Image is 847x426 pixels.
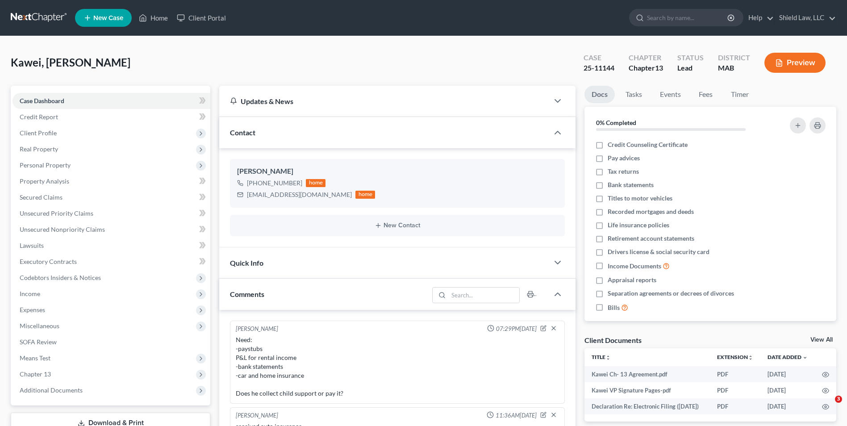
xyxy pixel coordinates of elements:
span: Appraisal reports [608,276,656,284]
span: Miscellaneous [20,322,59,330]
a: Timer [724,86,756,103]
td: Kawei VP Signature Pages-pdf [584,382,710,398]
div: home [355,191,375,199]
a: Date Added expand_more [768,354,808,360]
span: New Case [93,15,123,21]
span: 11:36AM[DATE] [496,411,537,420]
span: 07:29PM[DATE] [496,325,537,333]
span: Lawsuits [20,242,44,249]
span: Real Property [20,145,58,153]
span: Codebtors Insiders & Notices [20,274,101,281]
a: Fees [692,86,720,103]
span: Property Analysis [20,177,69,185]
a: SOFA Review [13,334,210,350]
a: Secured Claims [13,189,210,205]
span: Client Profile [20,129,57,137]
td: PDF [710,366,760,382]
button: New Contact [237,222,558,229]
a: Client Portal [172,10,230,26]
td: Kawei Ch- 13 Agreement.pdf [584,366,710,382]
a: Lawsuits [13,238,210,254]
span: Income Documents [608,262,661,271]
span: 3 [835,396,842,403]
span: Expenses [20,306,45,313]
div: 25-11144 [584,63,614,73]
div: Case [584,53,614,63]
td: Declaration Re: Electronic Filing ([DATE]) [584,398,710,414]
td: PDF [710,382,760,398]
strong: 0% Completed [596,119,636,126]
span: Unsecured Nonpriority Claims [20,226,105,233]
div: Client Documents [584,335,642,345]
span: Kawei, [PERSON_NAME] [11,56,130,69]
span: Pay advices [608,154,640,163]
span: Separation agreements or decrees of divorces [608,289,734,298]
a: Executory Contracts [13,254,210,270]
span: Credit Report [20,113,58,121]
div: Lead [677,63,704,73]
span: Personal Property [20,161,71,169]
span: Credit Counseling Certificate [608,140,688,149]
div: Updates & News [230,96,538,106]
div: Chapter [629,53,663,63]
span: Unsecured Priority Claims [20,209,93,217]
span: Tax returns [608,167,639,176]
i: unfold_more [605,355,611,360]
span: Retirement account statements [608,234,694,243]
span: Additional Documents [20,386,83,394]
a: Case Dashboard [13,93,210,109]
td: [DATE] [760,366,815,382]
span: Bills [608,303,620,312]
a: Home [134,10,172,26]
div: Chapter [629,63,663,73]
div: [PHONE_NUMBER] [247,179,302,188]
div: Need: -paystubs P&L for rental income -bank statements -car and home insurance Does he collect ch... [236,335,559,398]
span: Bank statements [608,180,654,189]
a: Titleunfold_more [592,354,611,360]
a: Unsecured Priority Claims [13,205,210,221]
a: Shield Law, LLC [775,10,836,26]
div: home [306,179,325,187]
input: Search by name... [647,9,729,26]
div: MAB [718,63,750,73]
span: 13 [655,63,663,72]
span: Quick Info [230,259,263,267]
span: Means Test [20,354,50,362]
div: [PERSON_NAME] [236,411,278,420]
a: Help [744,10,774,26]
a: Credit Report [13,109,210,125]
input: Search... [448,288,519,303]
td: PDF [710,398,760,414]
i: unfold_more [748,355,753,360]
button: Preview [764,53,826,73]
i: expand_more [802,355,808,360]
a: Docs [584,86,615,103]
td: [DATE] [760,398,815,414]
a: Property Analysis [13,173,210,189]
a: View All [810,337,833,343]
div: [PERSON_NAME] [236,325,278,334]
span: Chapter 13 [20,370,51,378]
iframe: Intercom live chat [817,396,838,417]
div: [PERSON_NAME] [237,166,558,177]
a: Unsecured Nonpriority Claims [13,221,210,238]
span: Contact [230,128,255,137]
span: Comments [230,290,264,298]
div: [EMAIL_ADDRESS][DOMAIN_NAME] [247,190,352,199]
td: [DATE] [760,382,815,398]
div: Status [677,53,704,63]
span: Income [20,290,40,297]
a: Tasks [618,86,649,103]
span: Titles to motor vehicles [608,194,672,203]
span: Case Dashboard [20,97,64,104]
a: Events [653,86,688,103]
span: Recorded mortgages and deeds [608,207,694,216]
span: Secured Claims [20,193,63,201]
span: Drivers license & social security card [608,247,709,256]
span: Life insurance policies [608,221,669,230]
a: Extensionunfold_more [717,354,753,360]
span: Executory Contracts [20,258,77,265]
div: District [718,53,750,63]
span: SOFA Review [20,338,57,346]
